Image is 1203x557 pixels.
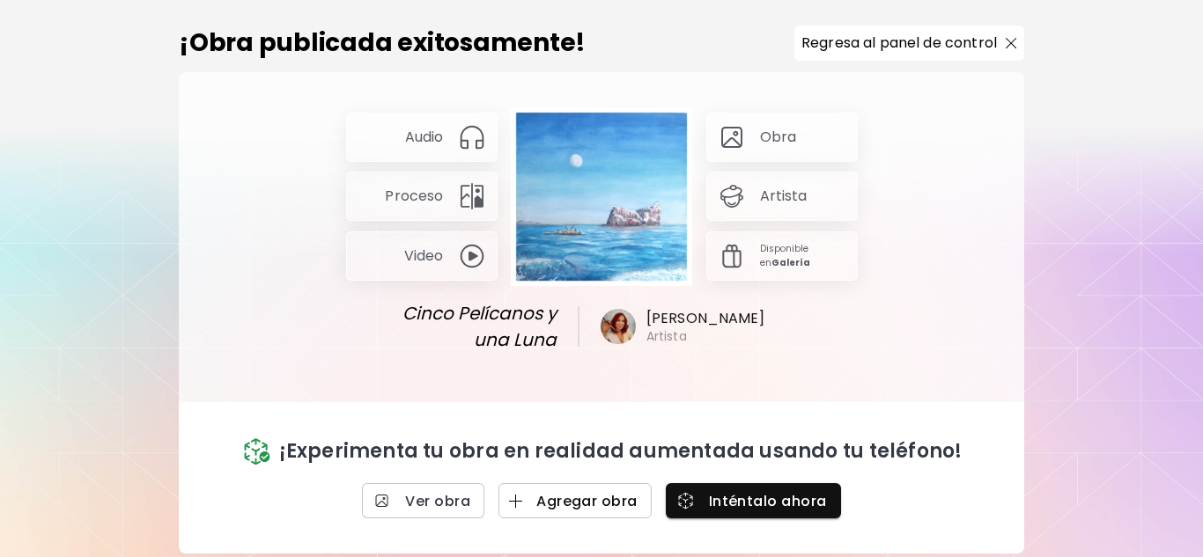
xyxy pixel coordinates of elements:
p: Video [404,246,444,266]
p: Obra [760,128,797,147]
span: Cinco Pelícanos y una Luna [377,300,557,353]
button: Inténtalo ahora [666,483,841,518]
span: Inténtalo ahora [680,492,827,510]
p: Artista [760,187,808,206]
a: Ver obra [362,483,484,518]
h6: [PERSON_NAME] [646,309,765,328]
strong: Galería [771,256,811,269]
h6: Artista [646,328,687,344]
span: Agregar obra [513,492,638,510]
span: Ver obra [376,492,470,510]
p: Proceso [385,187,443,206]
p: Disponible en [760,242,846,270]
p: Audio [405,128,444,147]
p: ¡Experimenta tu obra en realidad aumentada usando tu teléfono! [279,437,963,465]
button: Agregar obra [498,483,652,518]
